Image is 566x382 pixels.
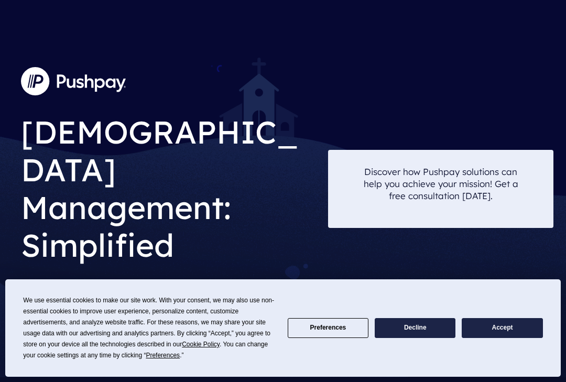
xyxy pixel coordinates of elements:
button: Decline [375,318,455,339]
div: Cookie Consent Prompt [5,279,561,377]
p: Seamless software that connects leadership with congregants. [21,275,320,314]
span: Preferences [146,352,180,359]
button: Accept [462,318,542,339]
button: Preferences [288,318,368,339]
div: We use essential cookies to make our site work. With your consent, we may also use non-essential ... [23,295,275,361]
span: Cookie Policy [182,341,220,348]
h1: [DEMOGRAPHIC_DATA] Management: Simplified [21,105,320,267]
p: Discover how Pushpay solutions can help you achieve your mission! Get a free consultation [DATE]. [363,166,518,202]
